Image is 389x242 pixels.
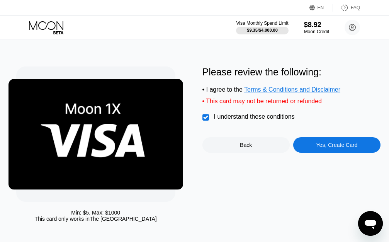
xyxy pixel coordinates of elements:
[35,216,157,222] div: This card only works in The [GEOGRAPHIC_DATA]
[202,86,381,93] div: • I agree to the
[236,20,288,26] div: Visa Monthly Spend Limit
[304,21,329,29] div: $8.92
[202,114,210,121] div: 
[202,66,381,78] div: Please review the following:
[240,142,252,148] div: Back
[316,142,358,148] div: Yes, Create Card
[318,5,324,10] div: EN
[304,29,329,34] div: Moon Credit
[247,28,278,32] div: $9.35 / $4,000.00
[293,137,381,153] div: Yes, Create Card
[244,86,340,93] span: Terms & Conditions and Disclaimer
[71,210,120,216] div: Min: $ 5 , Max: $ 1000
[214,113,295,120] div: I understand these conditions
[304,21,329,34] div: $8.92Moon Credit
[202,98,381,105] div: • This card may not be returned or refunded
[202,137,290,153] div: Back
[358,211,383,236] iframe: Button to launch messaging window, conversation in progress
[351,5,360,10] div: FAQ
[333,4,360,12] div: FAQ
[309,4,333,12] div: EN
[236,20,288,34] div: Visa Monthly Spend Limit$9.35/$4,000.00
